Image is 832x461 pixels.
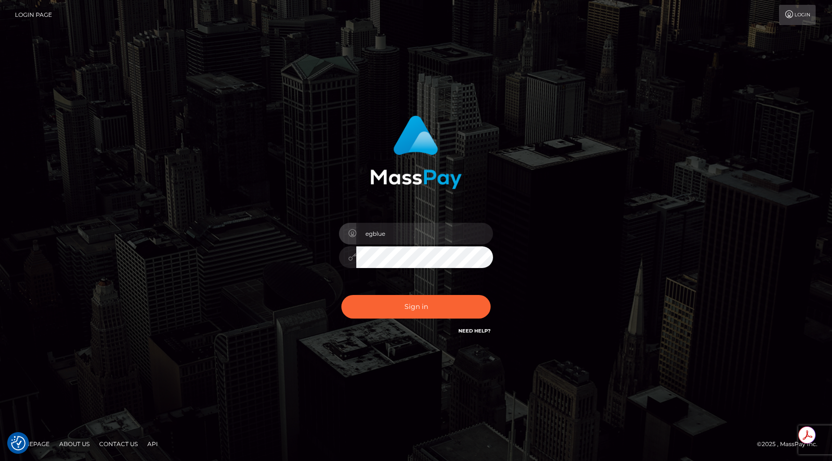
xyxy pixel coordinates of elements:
a: Login [779,5,816,25]
img: Revisit consent button [11,436,26,450]
a: API [143,436,162,451]
button: Sign in [341,295,491,319]
a: Login Page [15,5,52,25]
img: MassPay Login [370,115,462,189]
a: Contact Us [95,436,142,451]
div: © 2025 , MassPay Inc. [757,439,825,449]
button: Consent Preferences [11,436,26,450]
a: About Us [55,436,93,451]
input: Username... [356,223,493,244]
a: Need Help? [458,328,491,334]
a: Homepage [11,436,53,451]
